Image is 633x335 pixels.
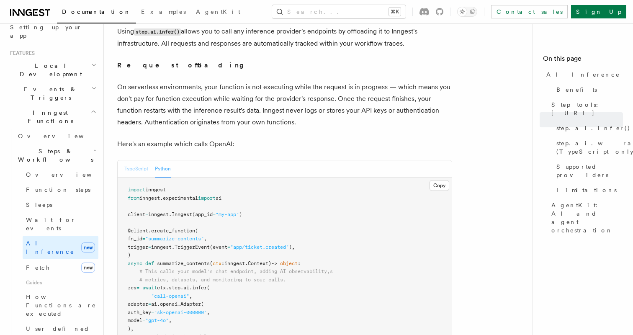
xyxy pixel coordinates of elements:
span: = [227,244,230,250]
span: "gpt-4o" [145,317,169,323]
span: new [81,263,95,273]
span: ai [183,285,189,291]
span: Sleeps [26,201,52,208]
a: Supported providers [553,159,623,183]
span: AI Inference [26,240,75,255]
span: Context) [248,260,271,266]
p: On serverless environments, your function is not executing while the request is in progress — whi... [117,81,452,128]
a: Wait for events [23,212,98,236]
a: Contact sales [491,5,568,18]
span: await [142,285,157,291]
span: Events & Triggers [7,85,91,102]
a: step.ai.wrap() (TypeScript only) [553,136,623,159]
span: create_function [151,228,195,234]
span: Setting up your app [10,24,82,39]
span: AgentKit [196,8,240,15]
span: ), [289,244,295,250]
span: = [151,309,154,315]
a: Fetchnew [23,259,98,276]
span: , [169,317,172,323]
span: ), [128,326,134,332]
span: = [145,211,148,217]
span: step [169,285,180,291]
span: : [221,260,224,266]
span: . [169,211,172,217]
span: , [207,309,210,315]
span: auth_key [128,309,151,315]
a: Function steps [23,182,98,197]
span: . [180,285,183,291]
span: def [145,260,154,266]
span: (event [210,244,227,250]
span: client [128,211,145,217]
span: ( [207,285,210,291]
span: Steps & Workflows [15,147,93,164]
span: ) [239,211,242,217]
span: inngest [148,211,169,217]
span: summarize_contents [157,260,210,266]
p: Here's an example which calls OpenAI: [117,138,452,150]
span: AgentKit: AI and agent orchestration [551,201,623,234]
span: ) [128,252,131,258]
a: Step tools: [URL] [548,97,623,121]
span: ctx [157,285,166,291]
code: step.ai.infer() [134,28,181,36]
span: res [128,285,136,291]
span: . [166,285,169,291]
span: , [189,293,192,299]
button: Toggle dark mode [457,7,477,17]
button: Inngest Functions [7,105,98,129]
span: "app/ticket.created" [230,244,289,250]
span: Overview [26,171,112,178]
button: Python [155,160,171,178]
span: Features [7,50,35,57]
span: How Functions are executed [26,294,96,317]
span: # metrics, datasets, and monitoring to your calls. [139,277,286,283]
span: object [280,260,298,266]
span: . [189,285,192,291]
span: Step tools: [URL] [551,100,623,117]
button: Steps & Workflows [15,144,98,167]
a: Benefits [553,82,623,97]
span: . [245,260,248,266]
span: infer [192,285,207,291]
span: new [81,242,95,253]
span: @client [128,228,148,234]
span: Inngest Functions [7,108,90,125]
span: AI Inference [546,70,620,79]
span: = [142,236,145,242]
a: Documentation [57,3,136,23]
span: "my-app" [216,211,239,217]
button: Local Development [7,58,98,82]
a: Examples [136,3,191,23]
span: ( [195,228,198,234]
span: adapter [128,301,148,307]
span: : [298,260,301,266]
span: ( [210,260,213,266]
kbd: ⌘K [389,8,401,16]
span: TriggerEvent [175,244,210,250]
a: Overview [23,167,98,182]
span: ai.openai. [151,301,180,307]
span: Limitations [556,186,617,194]
button: TypeScript [124,160,148,178]
a: AI Inference [543,67,623,82]
span: "sk-openai-000000" [154,309,207,315]
span: step.ai.infer() [556,124,630,132]
span: = [148,301,151,307]
span: (app_id [192,211,213,217]
span: Fetch [26,264,50,271]
span: async [128,260,142,266]
span: ( [201,301,204,307]
span: Wait for events [26,216,76,232]
a: Overview [15,129,98,144]
span: trigger [128,244,148,250]
span: "call-openai" [151,293,189,299]
a: Sleeps [23,197,98,212]
span: inngest. [151,244,175,250]
span: . [148,228,151,234]
span: experimental [163,195,198,201]
span: inngest [224,260,245,266]
p: Using allows you to call any inference provider's endpoints by offloading it to Inngest's infrast... [117,26,452,49]
span: Function steps [26,186,90,193]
